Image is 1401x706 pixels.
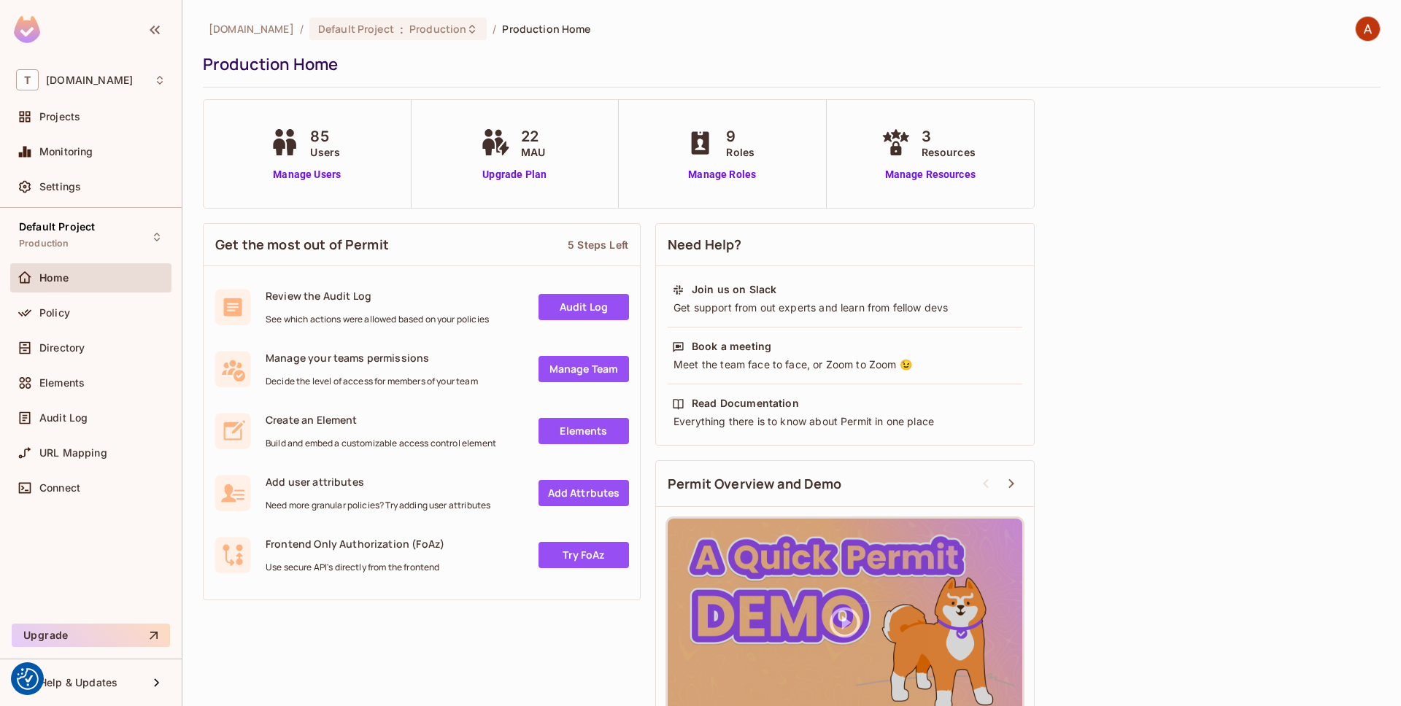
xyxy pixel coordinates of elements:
span: Directory [39,342,85,354]
a: Manage Roles [682,167,762,182]
span: Projects [39,111,80,123]
span: MAU [521,144,545,160]
a: Audit Log [539,294,629,320]
span: Production Home [502,22,590,36]
span: Default Project [19,221,95,233]
span: 22 [521,125,545,147]
span: : [399,23,404,35]
a: Try FoAz [539,542,629,568]
span: Manage your teams permissions [266,351,478,365]
span: Home [39,272,69,284]
span: 3 [922,125,976,147]
span: Production [409,22,466,36]
a: Add Attrbutes [539,480,629,506]
span: Create an Element [266,413,496,427]
span: Use secure API's directly from the frontend [266,562,444,573]
div: Book a meeting [692,339,771,354]
span: Production [19,238,69,249]
span: Build and embed a customizable access control element [266,438,496,449]
span: T [16,69,39,90]
span: URL Mapping [39,447,107,459]
span: Monitoring [39,146,93,158]
a: Elements [539,418,629,444]
img: SReyMgAAAABJRU5ErkJggg== [14,16,40,43]
a: Manage Team [539,356,629,382]
span: Decide the level of access for members of your team [266,376,478,387]
div: Read Documentation [692,396,799,411]
span: Need Help? [668,236,742,254]
span: Help & Updates [39,677,117,688]
span: Review the Audit Log [266,289,489,303]
span: Elements [39,377,85,389]
span: Connect [39,482,80,494]
span: Default Project [318,22,394,36]
div: Get support from out experts and learn from fellow devs [672,300,1018,315]
span: Roles [726,144,754,160]
div: Join us on Slack [692,282,776,297]
span: Need more granular policies? Try adding user attributes [266,500,490,511]
span: Resources [922,144,976,160]
button: Upgrade [12,624,170,647]
li: / [493,22,496,36]
div: Everything there is to know about Permit in one place [672,414,1018,429]
span: Users [310,144,340,160]
li: / [300,22,304,36]
a: Manage Resources [878,167,983,182]
span: the active workspace [209,22,294,36]
a: Upgrade Plan [477,167,552,182]
span: 9 [726,125,754,147]
img: Aaron Chan [1356,17,1380,41]
span: Get the most out of Permit [215,236,389,254]
span: Frontend Only Authorization (FoAz) [266,537,444,551]
span: Settings [39,181,81,193]
div: 5 Steps Left [568,238,628,252]
span: 85 [310,125,340,147]
span: See which actions were allowed based on your policies [266,314,489,325]
img: Revisit consent button [17,668,39,690]
button: Consent Preferences [17,668,39,690]
span: Add user attributes [266,475,490,489]
div: Production Home [203,53,1373,75]
div: Meet the team face to face, or Zoom to Zoom 😉 [672,357,1018,372]
span: Permit Overview and Demo [668,475,842,493]
span: Policy [39,307,70,319]
span: Audit Log [39,412,88,424]
span: Workspace: thermosphr.com [46,74,133,86]
a: Manage Users [266,167,347,182]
